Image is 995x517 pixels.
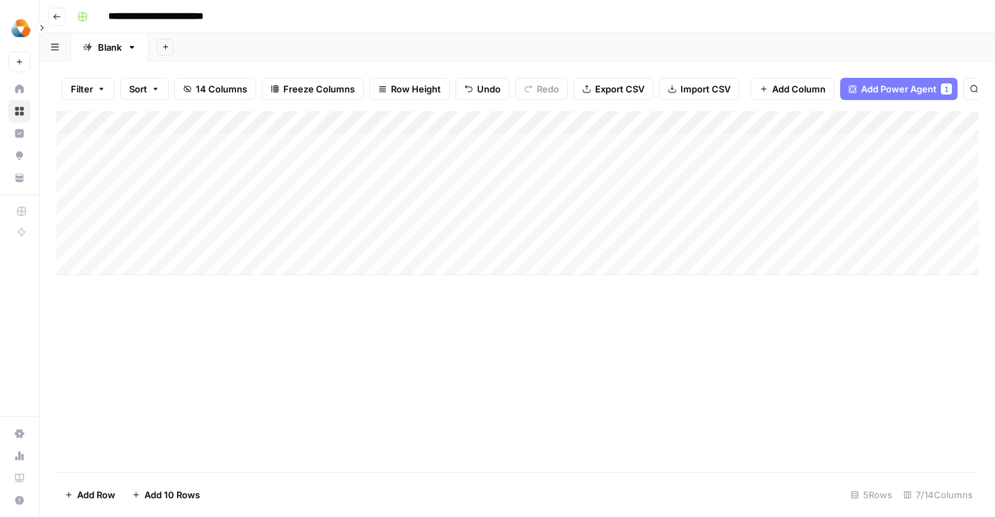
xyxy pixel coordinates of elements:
[574,78,653,100] button: Export CSV
[8,422,31,445] a: Settings
[71,33,149,61] a: Blank
[537,82,559,96] span: Redo
[8,16,33,41] img: Milengo Logo
[845,484,898,506] div: 5 Rows
[455,78,510,100] button: Undo
[680,82,730,96] span: Import CSV
[56,484,124,506] button: Add Row
[98,40,122,54] div: Blank
[129,82,147,96] span: Sort
[77,488,115,502] span: Add Row
[8,445,31,467] a: Usage
[283,82,355,96] span: Freeze Columns
[262,78,364,100] button: Freeze Columns
[196,82,247,96] span: 14 Columns
[8,167,31,189] a: Your Data
[62,78,115,100] button: Filter
[861,82,937,96] span: Add Power Agent
[8,11,31,46] button: Workspace: Milengo
[944,83,948,95] span: 1
[515,78,568,100] button: Redo
[71,82,93,96] span: Filter
[8,122,31,145] a: Insights
[659,78,739,100] button: Import CSV
[477,82,501,96] span: Undo
[941,83,952,95] div: 1
[120,78,169,100] button: Sort
[174,78,256,100] button: 14 Columns
[8,100,31,122] a: Browse
[772,82,826,96] span: Add Column
[369,78,450,100] button: Row Height
[8,467,31,489] a: Learning Hub
[391,82,441,96] span: Row Height
[751,78,835,100] button: Add Column
[595,82,644,96] span: Export CSV
[898,484,978,506] div: 7/14 Columns
[8,78,31,100] a: Home
[8,145,31,167] a: Opportunities
[144,488,200,502] span: Add 10 Rows
[8,489,31,511] button: Help + Support
[124,484,208,506] button: Add 10 Rows
[840,78,958,100] button: Add Power Agent1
